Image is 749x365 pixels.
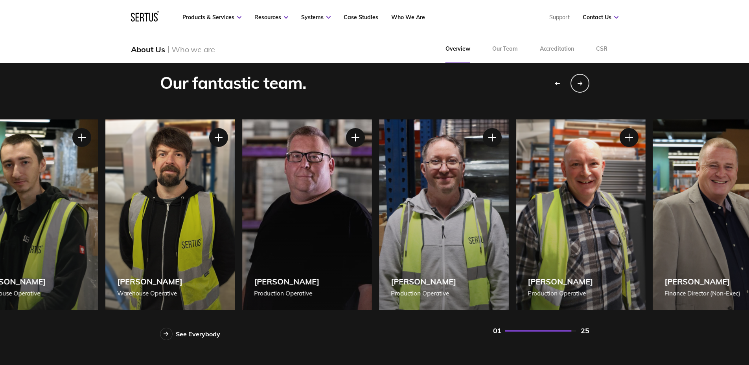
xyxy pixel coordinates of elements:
[549,14,570,21] a: Support
[529,35,585,63] a: Accreditation
[710,327,749,365] div: Widżet czatu
[182,14,241,21] a: Products & Services
[664,289,740,298] div: Finance Director (Non-Exec)
[254,14,288,21] a: Resources
[570,74,589,93] div: Next slide
[583,14,618,21] a: Contact Us
[301,14,331,21] a: Systems
[254,289,319,298] div: Production Operative
[581,326,589,335] div: 25
[493,326,501,335] div: 01
[481,35,529,63] a: Our Team
[160,73,307,94] div: Our fantastic team.
[585,35,618,63] a: CSR
[254,277,319,286] div: [PERSON_NAME]
[117,277,182,286] div: [PERSON_NAME]
[528,289,593,298] div: Production Operative
[176,330,220,338] div: See Everybody
[548,74,567,93] div: Previous slide
[528,277,593,286] div: [PERSON_NAME]
[344,14,378,21] a: Case Studies
[117,289,182,298] div: Warehouse Operative
[664,277,740,286] div: [PERSON_NAME]
[160,328,220,340] a: See Everybody
[131,44,165,54] div: About Us
[171,44,215,54] div: Who we are
[710,327,749,365] iframe: Chat Widget
[391,14,425,21] a: Who We Are
[391,289,456,298] div: Production Operative
[391,277,456,286] div: [PERSON_NAME]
